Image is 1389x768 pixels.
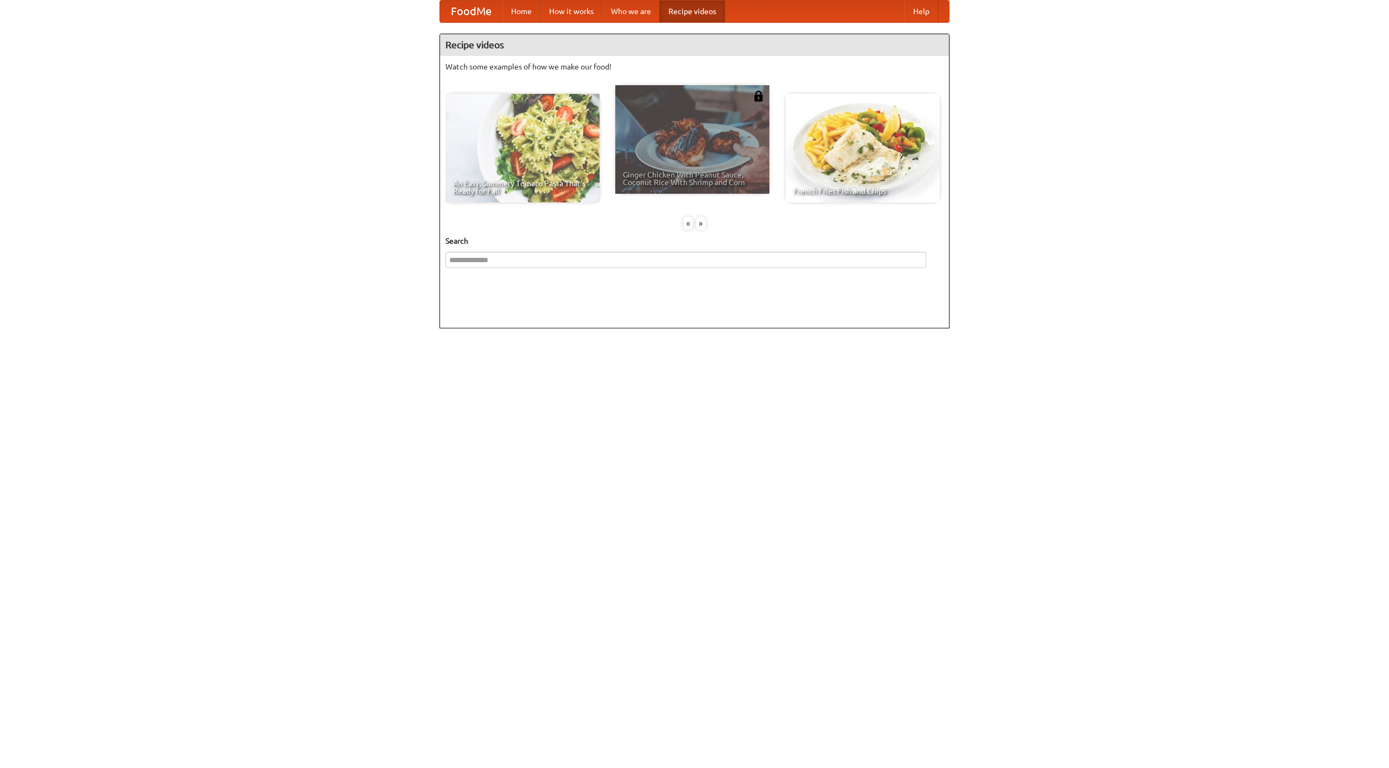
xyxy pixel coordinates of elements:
[440,1,502,22] a: FoodMe
[786,94,940,202] a: French Fries Fish and Chips
[445,94,600,202] a: An Easy, Summery Tomato Pasta That's Ready for Fall
[445,236,944,246] h5: Search
[540,1,602,22] a: How it works
[660,1,725,22] a: Recipe videos
[502,1,540,22] a: Home
[904,1,938,22] a: Help
[753,91,764,101] img: 483408.png
[683,217,693,230] div: «
[696,217,706,230] div: »
[440,34,949,56] h4: Recipe videos
[793,187,932,195] span: French Fries Fish and Chips
[445,61,944,72] p: Watch some examples of how we make our food!
[602,1,660,22] a: Who we are
[453,180,592,195] span: An Easy, Summery Tomato Pasta That's Ready for Fall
